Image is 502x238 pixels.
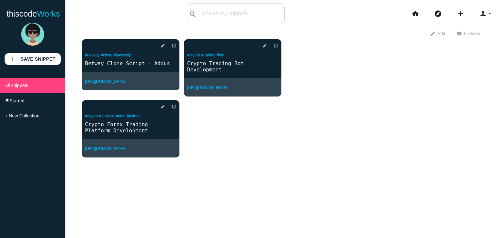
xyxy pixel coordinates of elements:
a: #trading [201,53,215,57]
i: open_in_new [172,101,176,112]
a: #javascript [114,53,132,57]
i: explore [434,3,442,24]
span: + New Collection [5,113,39,118]
i: view_list [456,28,462,39]
a: Betway Clone Script - Addus [82,60,179,67]
span: All snippets [5,83,28,88]
a: editEdit [424,27,451,39]
a: Crypto Forex Trading Platform Development [82,121,179,134]
i: add [10,53,16,65]
a: #crypto [187,53,200,57]
span: Works [37,9,60,18]
a: #trading [111,114,125,118]
i: edit [262,40,267,52]
span: view [471,31,480,36]
i: search [189,4,197,25]
img: boy-2.png [21,23,44,46]
a: edit [155,40,165,52]
a: #crypto [85,114,98,118]
a: edit [257,40,267,52]
a: edit [155,101,165,112]
a: [URL][DOMAIN_NAME] [187,85,229,90]
i: edit [160,40,165,52]
a: [URL][DOMAIN_NAME] [85,146,126,151]
i: open_in_new [274,40,278,52]
a: #bot [217,53,224,57]
i: star [5,98,9,102]
i: person [479,3,487,24]
i: arrow_drop_down [487,3,492,24]
input: Search my snippets [199,7,284,21]
a: thiscodeWorks [7,3,60,24]
a: #python [127,114,141,118]
i: open_in_new [172,40,176,52]
button: search [187,4,199,24]
a: view_listListview [451,27,486,39]
i: edit [160,101,165,112]
a: open_in_new [166,101,176,112]
i: edit [430,28,436,39]
a: #betway [85,53,100,57]
a: open_in_new [166,40,176,52]
a: open_in_new [268,40,278,52]
b: Save Snippet [21,56,56,62]
a: #forex [99,114,110,118]
a: Crypto Trading Bot Development [184,60,282,73]
a: [URL][DOMAIN_NAME] [85,79,126,84]
a: #clone [101,53,112,57]
span: Edit [437,28,445,39]
i: add [457,3,464,24]
span: List [464,28,480,39]
i: home [411,3,419,24]
a: addSave Snippet [5,53,61,65]
span: Starred [9,98,25,103]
